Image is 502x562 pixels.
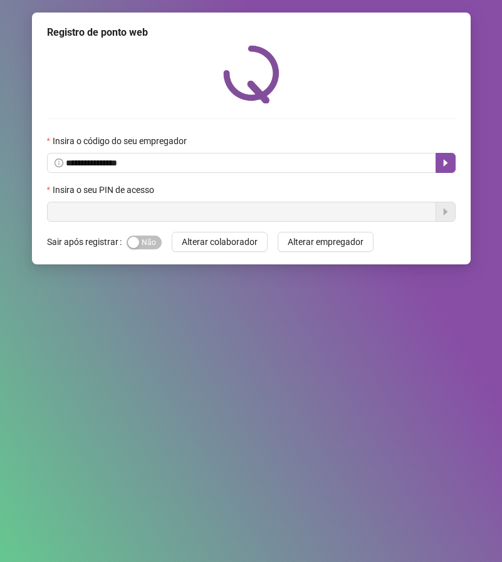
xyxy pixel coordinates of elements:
label: Sair após registrar [47,232,127,252]
span: Alterar colaborador [182,235,258,249]
div: Registro de ponto web [47,25,456,40]
img: QRPoint [223,45,280,103]
span: caret-right [441,158,451,168]
label: Insira o seu PIN de acesso [47,183,162,197]
button: Alterar empregador [278,232,374,252]
span: Alterar empregador [288,235,363,249]
span: info-circle [55,159,63,167]
label: Insira o código do seu empregador [47,134,195,148]
button: Alterar colaborador [172,232,268,252]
